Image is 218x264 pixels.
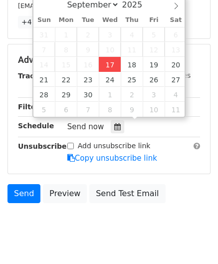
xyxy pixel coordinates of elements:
iframe: Chat Widget [168,216,218,264]
a: Copy unsubscribe link [67,154,157,163]
strong: Filters [18,103,43,111]
span: Mon [55,17,77,23]
span: September 6, 2025 [165,27,187,42]
span: September 5, 2025 [143,27,165,42]
a: Preview [43,184,87,203]
span: September 29, 2025 [55,87,77,102]
a: Send Test Email [89,184,165,203]
span: September 22, 2025 [55,72,77,87]
span: October 3, 2025 [143,87,165,102]
span: September 24, 2025 [99,72,121,87]
strong: Tracking [18,72,51,80]
span: September 1, 2025 [55,27,77,42]
a: Send [7,184,40,203]
span: September 7, 2025 [33,42,55,57]
span: August 31, 2025 [33,27,55,42]
span: September 2, 2025 [77,27,99,42]
span: Sat [165,17,187,23]
span: September 13, 2025 [165,42,187,57]
span: September 11, 2025 [121,42,143,57]
span: October 1, 2025 [99,87,121,102]
span: September 21, 2025 [33,72,55,87]
label: Add unsubscribe link [78,141,151,151]
span: October 2, 2025 [121,87,143,102]
span: October 5, 2025 [33,102,55,117]
span: October 6, 2025 [55,102,77,117]
a: +47 more [18,16,60,28]
span: September 12, 2025 [143,42,165,57]
span: Sun [33,17,55,23]
span: Thu [121,17,143,23]
span: September 18, 2025 [121,57,143,72]
span: September 10, 2025 [99,42,121,57]
h5: Advanced [18,54,200,65]
span: October 9, 2025 [121,102,143,117]
span: September 15, 2025 [55,57,77,72]
span: September 17, 2025 [99,57,121,72]
strong: Unsubscribe [18,142,67,150]
span: October 10, 2025 [143,102,165,117]
span: September 25, 2025 [121,72,143,87]
span: September 26, 2025 [143,72,165,87]
span: Wed [99,17,121,23]
strong: Schedule [18,122,54,130]
small: [EMAIL_ADDRESS][DOMAIN_NAME] [18,2,129,9]
span: October 7, 2025 [77,102,99,117]
span: September 16, 2025 [77,57,99,72]
span: September 19, 2025 [143,57,165,72]
span: September 28, 2025 [33,87,55,102]
span: September 27, 2025 [165,72,187,87]
span: September 9, 2025 [77,42,99,57]
span: October 8, 2025 [99,102,121,117]
span: September 8, 2025 [55,42,77,57]
span: October 11, 2025 [165,102,187,117]
span: Tue [77,17,99,23]
span: September 4, 2025 [121,27,143,42]
span: October 4, 2025 [165,87,187,102]
span: September 23, 2025 [77,72,99,87]
span: September 14, 2025 [33,57,55,72]
span: September 3, 2025 [99,27,121,42]
span: September 20, 2025 [165,57,187,72]
span: Fri [143,17,165,23]
span: Send now [67,122,104,131]
span: September 30, 2025 [77,87,99,102]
